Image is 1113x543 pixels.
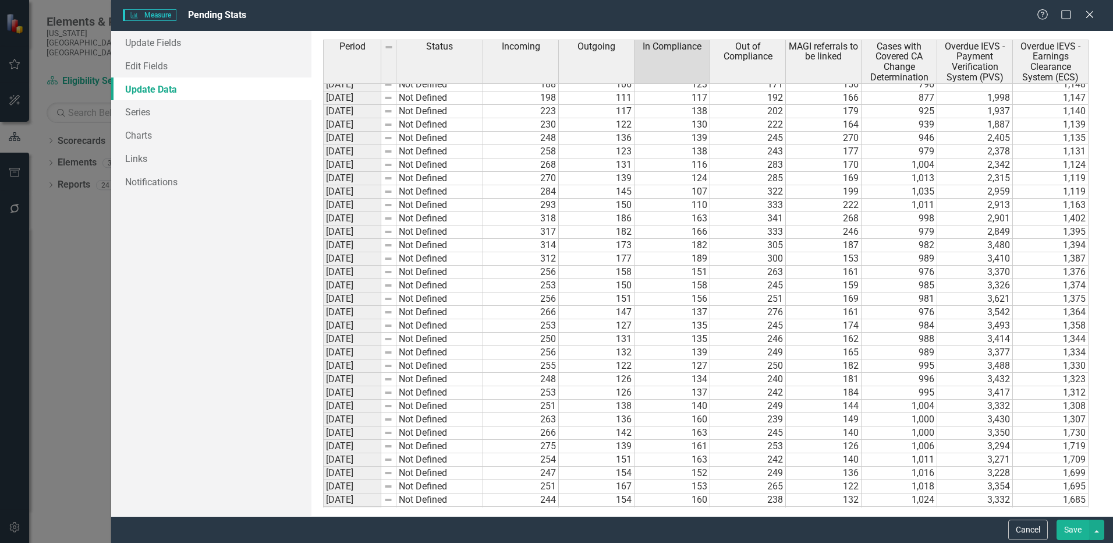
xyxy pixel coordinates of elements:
td: 998 [862,212,937,225]
td: 3,370 [937,266,1013,279]
td: 137 [635,386,710,400]
td: 140 [635,400,710,413]
td: 187 [786,239,862,252]
td: 1,135 [1013,132,1089,145]
td: 147 [559,306,635,319]
td: 1,035 [862,185,937,199]
td: 248 [483,373,559,386]
td: [DATE] [323,145,381,158]
td: 139 [559,172,635,185]
td: 249 [710,400,786,413]
td: 285 [710,172,786,185]
img: 8DAGhfEEPCf229AAAAAElFTkSuQmCC [384,281,393,290]
td: 156 [635,292,710,306]
td: 174 [786,319,862,333]
td: [DATE] [323,158,381,172]
td: 1,394 [1013,239,1089,252]
td: [DATE] [323,426,381,440]
td: 173 [559,239,635,252]
td: Not Defined [396,426,483,440]
td: 2,901 [937,212,1013,225]
td: [DATE] [323,346,381,359]
td: 1,334 [1013,346,1089,359]
td: 160 [635,413,710,426]
td: 322 [710,185,786,199]
td: 317 [483,225,559,239]
a: Update Data [111,77,311,101]
td: 283 [710,158,786,172]
td: [DATE] [323,400,381,413]
td: 2,913 [937,199,1013,212]
td: [DATE] [323,185,381,199]
td: 1,119 [1013,185,1089,199]
td: 270 [483,172,559,185]
td: 3,377 [937,346,1013,359]
td: [DATE] [323,319,381,333]
td: 1,308 [1013,400,1089,413]
td: Not Defined [396,333,483,346]
td: 134 [635,373,710,386]
td: 242 [710,386,786,400]
td: Not Defined [396,386,483,400]
td: 2,959 [937,185,1013,199]
td: 3,332 [937,400,1013,413]
td: 161 [786,266,862,279]
td: 142 [559,426,635,440]
td: 161 [786,306,862,319]
td: 250 [710,359,786,373]
td: Not Defined [396,158,483,172]
td: Not Defined [396,266,483,279]
td: 117 [635,91,710,105]
td: 976 [862,306,937,319]
td: 245 [710,132,786,145]
img: 8DAGhfEEPCf229AAAAAElFTkSuQmCC [384,308,393,317]
td: [DATE] [323,333,381,346]
td: 2,849 [937,225,1013,239]
img: 8DAGhfEEPCf229AAAAAElFTkSuQmCC [384,107,393,116]
td: [DATE] [323,252,381,266]
td: 166 [786,91,862,105]
td: Not Defined [396,413,483,426]
td: 138 [559,400,635,413]
td: 182 [786,359,862,373]
img: 8DAGhfEEPCf229AAAAAElFTkSuQmCC [384,388,393,397]
td: [DATE] [323,199,381,212]
td: 1,887 [937,118,1013,132]
td: 3,326 [937,279,1013,292]
td: 177 [786,145,862,158]
td: 255 [483,359,559,373]
td: 925 [862,105,937,118]
td: Not Defined [396,252,483,266]
td: 202 [710,105,786,118]
td: 122 [559,118,635,132]
td: 976 [862,266,937,279]
td: 989 [862,346,937,359]
td: [DATE] [323,440,381,453]
td: [DATE] [323,239,381,252]
td: 139 [635,132,710,145]
img: 8DAGhfEEPCf229AAAAAElFTkSuQmCC [384,93,393,103]
td: 165 [786,346,862,359]
td: 239 [710,413,786,426]
td: Not Defined [396,346,483,359]
td: 1,344 [1013,333,1089,346]
td: 268 [786,212,862,225]
td: 1,000 [862,426,937,440]
td: 1,307 [1013,413,1089,426]
a: Update Fields [111,31,311,54]
td: [DATE] [323,172,381,185]
td: 251 [483,400,559,413]
img: 8DAGhfEEPCf229AAAAAElFTkSuQmCC [384,174,393,183]
td: 1,402 [1013,212,1089,225]
td: Not Defined [396,400,483,413]
td: 1,730 [1013,426,1089,440]
td: 223 [483,105,559,118]
td: 124 [635,172,710,185]
td: 276 [710,306,786,319]
td: 1,312 [1013,386,1089,400]
td: 117 [559,105,635,118]
td: 169 [786,292,862,306]
td: 1,000 [862,413,937,426]
td: 253 [483,386,559,400]
td: 138 [635,105,710,118]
